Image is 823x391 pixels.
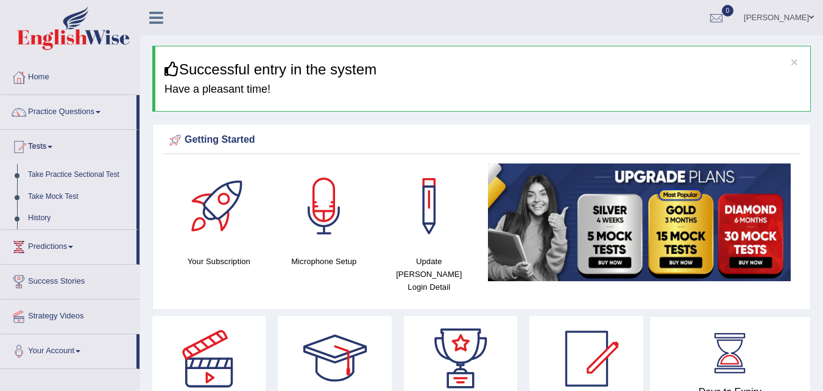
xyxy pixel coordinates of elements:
button: × [791,56,798,68]
div: Getting Started [166,131,797,149]
h4: Your Subscription [172,255,266,268]
h4: Microphone Setup [278,255,371,268]
a: Strategy Videos [1,300,140,330]
a: Practice Questions [1,95,136,126]
a: Take Mock Test [23,186,136,208]
a: Success Stories [1,265,140,295]
h4: Have a pleasant time! [164,84,801,96]
img: small5.jpg [488,163,791,281]
a: Predictions [1,230,136,260]
a: Take Practice Sectional Test [23,164,136,186]
h4: Update [PERSON_NAME] Login Detail [383,255,476,293]
a: History [23,207,136,229]
h3: Successful entry in the system [164,62,801,77]
a: Your Account [1,334,136,365]
a: Tests [1,130,136,160]
span: 0 [722,5,734,16]
a: Home [1,60,140,91]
